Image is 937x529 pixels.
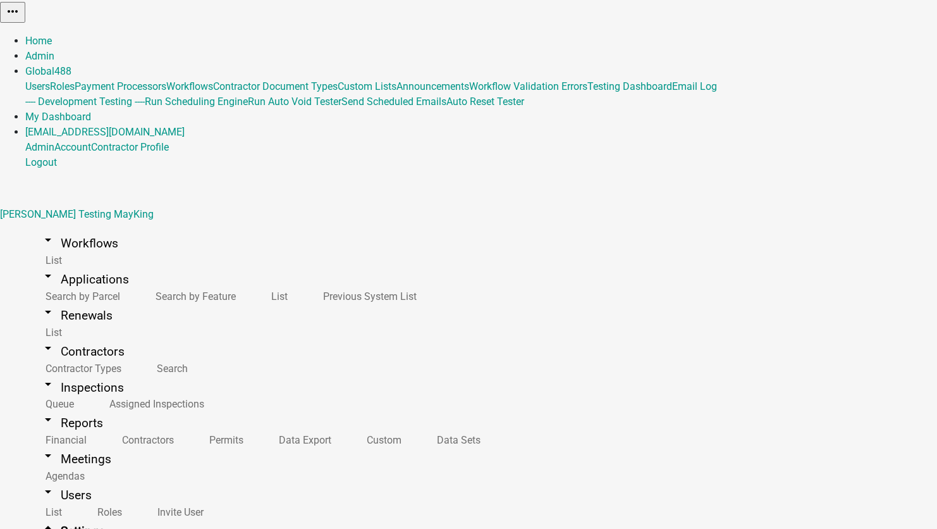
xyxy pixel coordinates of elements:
[25,301,128,330] a: arrow_drop_downRenewals
[25,65,71,77] a: Global488
[189,426,259,454] a: Permits
[89,390,219,418] a: Assigned Inspections
[40,412,56,427] i: arrow_drop_down
[137,499,219,526] a: Invite User
[25,35,52,47] a: Home
[341,96,446,108] a: Send Scheduled Emails
[25,337,140,366] a: arrow_drop_downContractors
[135,283,251,310] a: Search by Feature
[54,141,91,153] a: Account
[346,426,417,454] a: Custom
[50,80,75,92] a: Roles
[25,111,91,123] a: My Dashboard
[40,232,56,247] i: arrow_drop_down
[77,499,137,526] a: Roles
[145,96,248,108] a: Run Scheduling Engine
[40,448,56,463] i: arrow_drop_down
[259,426,346,454] a: Data Export
[40,268,56,283] i: arrow_drop_down
[25,319,77,346] a: List
[25,390,89,418] a: Queue
[25,50,54,62] a: Admin
[213,80,338,92] a: Contractor Document Types
[40,340,56,356] i: arrow_drop_down
[417,426,496,454] a: Data Sets
[40,377,56,392] i: arrow_drop_down
[25,228,133,258] a: arrow_drop_downWorkflows
[469,80,587,92] a: Workflow Validation Errors
[587,80,672,92] a: Testing Dashboard
[25,96,145,108] a: ---- Development Testing ----
[91,141,169,153] a: Contractor Profile
[25,140,937,170] div: [EMAIL_ADDRESS][DOMAIN_NAME]
[5,4,20,19] i: more_horiz
[25,126,185,138] a: [EMAIL_ADDRESS][DOMAIN_NAME]
[25,480,107,510] a: arrow_drop_downUsers
[303,283,432,310] a: Previous System List
[446,96,524,108] a: Auto Reset Tester
[75,80,166,92] a: Payment Processors
[25,283,135,310] a: Search by Parcel
[672,80,717,92] a: Email Log
[137,355,203,382] a: Search
[251,283,303,310] a: List
[25,247,77,274] a: List
[25,355,137,382] a: Contractor Types
[40,484,56,499] i: arrow_drop_down
[54,65,71,77] span: 488
[25,408,118,438] a: arrow_drop_downReports
[25,156,57,168] a: Logout
[25,444,126,474] a: arrow_drop_downMeetings
[248,96,341,108] a: Run Auto Void Tester
[166,80,213,92] a: Workflows
[25,426,102,454] a: Financial
[25,499,77,526] a: List
[25,264,144,294] a: arrow_drop_downApplications
[25,141,54,153] a: Admin
[396,80,469,92] a: Announcements
[40,304,56,320] i: arrow_drop_down
[25,373,139,402] a: arrow_drop_downInspections
[25,79,937,109] div: Global488
[25,463,100,490] a: Agendas
[102,426,189,454] a: Contractors
[25,80,50,92] a: Users
[338,80,396,92] a: Custom Lists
